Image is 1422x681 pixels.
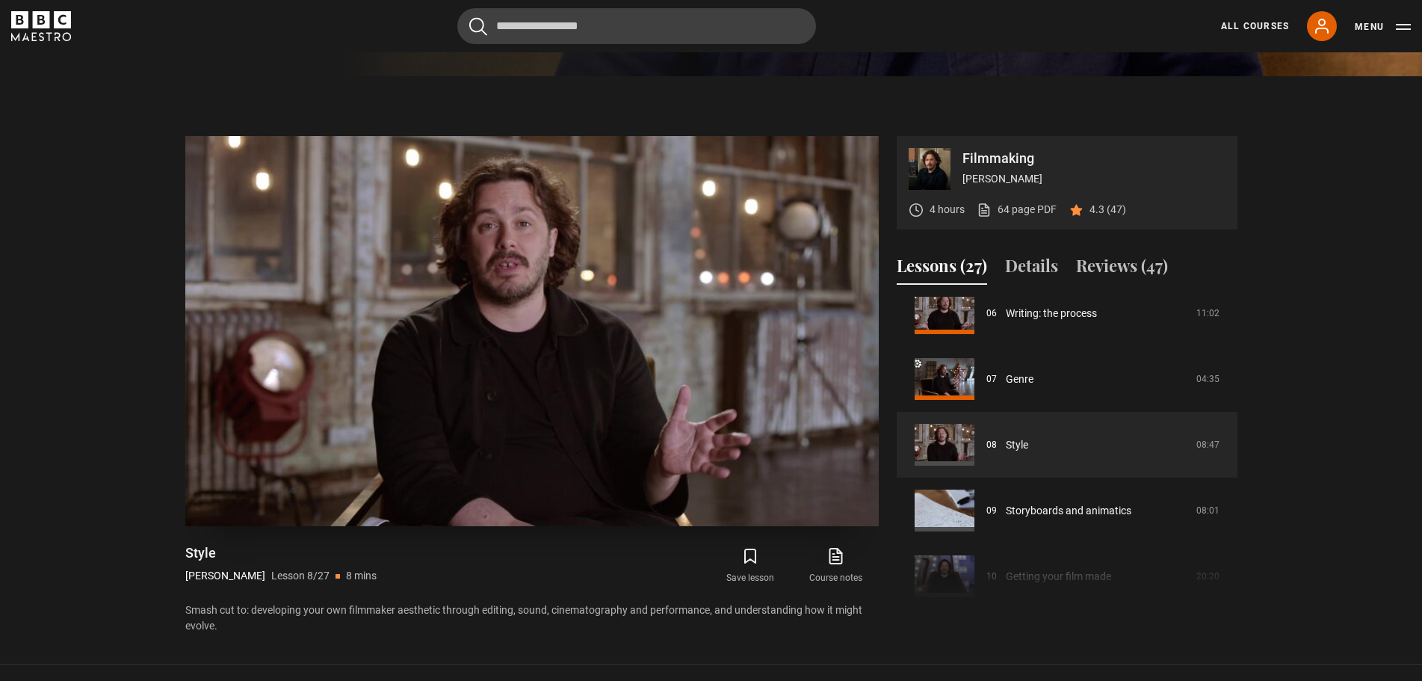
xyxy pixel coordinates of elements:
[1006,503,1131,519] a: Storyboards and animatics
[271,568,330,584] p: Lesson 8/27
[1006,437,1028,453] a: Style
[897,253,987,285] button: Lessons (27)
[11,11,71,41] svg: BBC Maestro
[930,202,965,218] p: 4 hours
[1005,253,1058,285] button: Details
[708,544,793,588] button: Save lesson
[962,171,1225,187] p: [PERSON_NAME]
[185,568,265,584] p: [PERSON_NAME]
[1006,372,1033,387] a: Genre
[977,202,1057,218] a: 64 page PDF
[457,8,816,44] input: Search
[793,544,878,588] a: Course notes
[185,544,377,562] h1: Style
[1355,19,1411,34] button: Toggle navigation
[469,17,487,36] button: Submit the search query
[185,136,879,526] video-js: Video Player
[962,152,1225,165] p: Filmmaking
[1006,306,1097,321] a: Writing: the process
[346,568,377,584] p: 8 mins
[185,603,879,634] p: Smash cut to: developing your own filmmaker aesthetic through editing, sound, cinematography and ...
[1221,19,1289,33] a: All Courses
[1076,253,1168,285] button: Reviews (47)
[1089,202,1126,218] p: 4.3 (47)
